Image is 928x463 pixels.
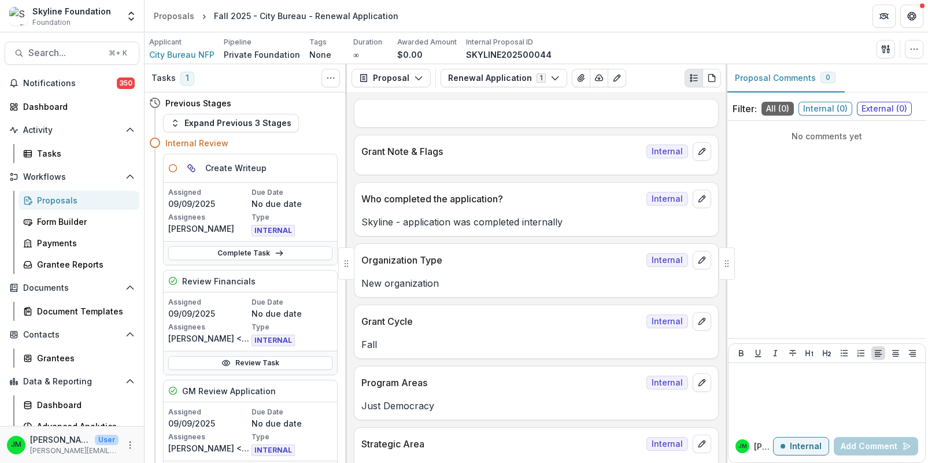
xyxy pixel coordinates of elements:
span: Internal [646,253,688,267]
span: Workflows [23,172,121,182]
p: Type [252,212,332,223]
div: Dashboard [23,101,130,113]
div: Jenny Montoya [738,443,747,449]
p: Assignees [168,432,249,442]
span: Activity [23,125,121,135]
button: Heading 1 [803,346,816,360]
p: Grant Note & Flags [361,145,642,158]
button: edit [693,435,711,453]
p: None [309,49,331,61]
div: Skyline Foundation [32,5,111,17]
button: Internal [773,437,829,455]
span: INTERNAL [252,445,295,456]
span: Internal [646,314,688,328]
button: Partners [872,5,896,28]
button: Bold [734,346,748,360]
button: View Attached Files [572,69,590,87]
h5: Create Writeup [205,162,267,174]
p: No due date [252,308,332,320]
img: Skyline Foundation [9,7,28,25]
span: 350 [117,77,135,89]
button: edit [693,190,711,208]
h4: Previous Stages [165,97,231,109]
div: Tasks [37,147,130,160]
div: Document Templates [37,305,130,317]
button: Open Activity [5,121,139,139]
span: INTERNAL [252,225,295,236]
p: Due Date [252,407,332,417]
button: Align Left [871,346,885,360]
button: Add Comment [834,437,918,455]
button: Strike [786,346,800,360]
button: Search... [5,42,139,65]
p: No due date [252,417,332,429]
button: Open Data & Reporting [5,372,139,391]
p: Due Date [252,187,332,198]
p: Assigned [168,187,249,198]
p: [PERSON_NAME] <[PERSON_NAME][EMAIL_ADDRESS][DOMAIN_NAME]> [168,332,249,345]
p: No comments yet [733,130,921,142]
p: Internal Proposal ID [466,37,533,47]
a: Form Builder [19,212,139,231]
span: City Bureau NFP [149,49,215,61]
p: [PERSON_NAME] [754,440,773,453]
div: Proposals [154,10,194,22]
button: Align Center [889,346,903,360]
button: edit [693,312,711,331]
p: 09/09/2025 [168,308,249,320]
span: External ( 0 ) [857,102,912,116]
button: Proposal [352,69,431,87]
p: Just Democracy [361,399,711,413]
p: 09/09/2025 [168,198,249,210]
button: Align Right [905,346,919,360]
p: New organization [361,276,711,290]
a: Review Task [168,356,332,370]
button: Expand Previous 3 Stages [163,114,299,132]
a: Complete Task [168,246,332,260]
span: Internal [646,145,688,158]
div: Dashboard [37,399,130,411]
p: [PERSON_NAME][EMAIL_ADDRESS][DOMAIN_NAME] [30,446,119,456]
a: Document Templates [19,302,139,321]
p: ∞ [353,49,359,61]
p: Assignees [168,212,249,223]
div: Jenny Montoya [11,441,21,449]
p: No due date [252,198,332,210]
span: Internal [646,192,688,206]
button: Underline [751,346,765,360]
span: Internal ( 0 ) [798,102,852,116]
a: Payments [19,234,139,253]
button: edit [693,373,711,392]
p: Fall [361,338,711,351]
button: Plaintext view [685,69,703,87]
p: Tags [309,37,327,47]
span: All ( 0 ) [761,102,794,116]
h4: Internal Review [165,137,228,149]
p: Private Foundation [224,49,300,61]
button: edit [693,251,711,269]
p: Applicant [149,37,182,47]
button: Renewal Application1 [441,69,567,87]
button: Edit as form [608,69,626,87]
button: Toggle View Cancelled Tasks [321,69,340,87]
p: Strategic Area [361,437,642,451]
a: Grantee Reports [19,255,139,274]
nav: breadcrumb [149,8,403,24]
p: Assigned [168,407,249,417]
button: Notifications350 [5,74,139,92]
div: Payments [37,237,130,249]
h3: Tasks [151,73,176,83]
div: Advanced Analytics [37,420,130,432]
p: Internal [790,442,822,451]
p: Who completed the application? [361,192,642,206]
p: Program Areas [361,376,642,390]
div: Fall 2025 - City Bureau - Renewal Application [214,10,398,22]
a: Advanced Analytics [19,417,139,436]
button: edit [693,142,711,161]
p: Type [252,322,332,332]
p: Due Date [252,297,332,308]
div: Grantees [37,352,130,364]
button: Open Workflows [5,168,139,186]
a: Proposals [149,8,199,24]
p: [PERSON_NAME] [168,223,249,235]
